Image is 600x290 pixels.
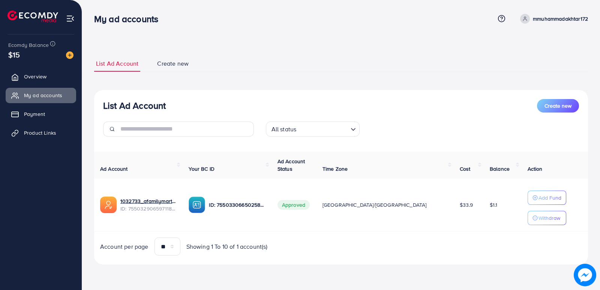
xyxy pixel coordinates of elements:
[189,197,205,213] img: ic-ba-acc.ded83a64.svg
[6,107,76,122] a: Payment
[66,51,73,59] img: image
[96,59,138,68] span: List Ad Account
[100,242,148,251] span: Account per page
[270,124,298,135] span: All status
[528,165,543,173] span: Action
[517,14,588,24] a: mmuhammadakhtar172
[528,191,566,205] button: Add Fund
[8,49,20,60] span: $15
[533,14,588,23] p: mmuhammadakhtar172
[460,201,473,209] span: $33.9
[94,14,164,24] h3: My ad accounts
[460,165,471,173] span: Cost
[538,213,560,222] p: Withdraw
[544,102,571,110] span: Create new
[298,122,347,135] input: Search for option
[528,211,566,225] button: Withdraw
[538,193,561,202] p: Add Fund
[24,73,46,80] span: Overview
[322,165,348,173] span: Time Zone
[66,14,75,23] img: menu
[120,197,177,213] div: <span class='underline'>1032733_afamilymart_1757948609782</span></br>7550329065971187719
[100,165,128,173] span: Ad Account
[100,197,117,213] img: ic-ads-acc.e4c84228.svg
[24,92,62,99] span: My ad accounts
[277,200,310,210] span: Approved
[186,242,268,251] span: Showing 1 To 10 of 1 account(s)
[490,165,510,173] span: Balance
[24,129,56,137] span: Product Links
[7,11,58,22] img: logo
[8,41,49,49] span: Ecomdy Balance
[537,99,579,113] button: Create new
[120,197,177,205] a: 1032733_afamilymart_1757948609782
[6,69,76,84] a: Overview
[6,125,76,140] a: Product Links
[574,264,596,286] img: image
[103,100,166,111] h3: List Ad Account
[157,59,189,68] span: Create new
[189,165,214,173] span: Your BC ID
[209,200,265,209] p: ID: 7550330665025880072
[266,122,360,137] div: Search for option
[490,201,498,209] span: $1.1
[322,201,427,209] span: [GEOGRAPHIC_DATA]/[GEOGRAPHIC_DATA]
[120,205,177,212] span: ID: 7550329065971187719
[277,158,305,173] span: Ad Account Status
[24,110,45,118] span: Payment
[6,88,76,103] a: My ad accounts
